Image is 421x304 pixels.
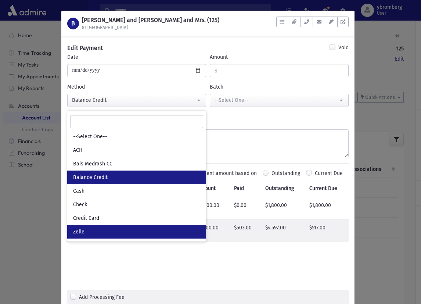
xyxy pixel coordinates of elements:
[305,180,348,197] th: Current Due
[73,215,99,222] span: Credit Card
[179,169,257,177] label: Apply payment amount based on
[305,197,348,219] td: $1,800.00
[305,219,348,242] td: $517.00
[261,197,305,219] td: $1,800.00
[73,174,108,181] span: Balance Credit
[73,201,87,208] span: Check
[79,293,125,302] label: Add Processing Fee
[70,115,203,128] input: Search
[193,180,229,197] th: Amount
[193,219,229,242] td: $5,100.00
[67,44,103,53] h6: Edit Payment
[73,228,84,236] span: Zelle
[215,96,338,104] div: --Select One--
[67,53,78,61] label: Date
[73,160,112,168] span: Bais Medrash CC
[210,53,228,61] label: Amount
[67,18,79,29] div: B
[82,25,219,30] h6: 81 [GEOGRAPHIC_DATA]
[73,147,83,154] span: ACH
[271,169,300,180] label: Outstanding
[67,94,206,107] button: Balance Credit
[210,64,217,78] span: $
[72,96,195,104] div: Balance Credit
[261,180,305,197] th: Outstanding
[210,83,223,91] label: Batch
[338,44,349,53] label: Void
[67,17,219,31] a: B [PERSON_NAME] and [PERSON_NAME] and Mrs. (125) 81 [GEOGRAPHIC_DATA]
[230,180,261,197] th: Paid
[67,83,85,91] label: Method
[82,17,219,24] h1: [PERSON_NAME] and [PERSON_NAME] and Mrs. (125)
[315,169,343,180] label: Current Due
[261,219,305,242] td: $4,597.00
[210,94,349,107] button: --Select One--
[193,197,229,219] td: $1,800.00
[230,197,261,219] td: $0.00
[73,133,107,140] span: --Select One--
[73,187,84,195] span: Cash
[230,219,261,242] td: $503.00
